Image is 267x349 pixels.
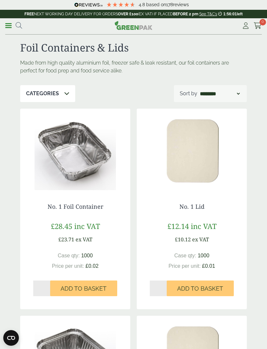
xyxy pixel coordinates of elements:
span: £0.01 [202,263,215,269]
span: Price per unit: [52,263,84,269]
img: REVIEWS.io [74,3,103,7]
span: Add to Basket [177,285,223,292]
button: Add to Basket [167,281,234,296]
span: 4.8 [139,2,146,7]
span: £10.12 [175,236,191,243]
strong: BEFORE 2 pm [173,12,198,16]
span: Based on [146,2,166,7]
a: See T&C's [199,12,217,16]
span: Case qty: [58,253,80,258]
img: No.1 Foil Container [20,109,130,190]
i: My Account [242,23,250,29]
span: left [237,12,243,16]
span: 1:56:01 [223,12,237,16]
a: No. 1 Foil Container [48,203,103,210]
button: Add to Basket [50,281,117,296]
strong: FREE [24,12,34,16]
span: Price per unit: [168,263,201,269]
h1: Foil Containers & Lids [20,41,247,54]
span: 1000 [198,253,209,258]
span: 1000 [81,253,93,258]
span: reviews [173,2,189,7]
span: ex VAT [192,236,209,243]
i: Cart [254,23,262,29]
span: £0.02 [86,263,99,269]
span: inc VAT [74,221,100,231]
button: Open CMP widget [3,330,19,346]
select: Shop order [199,90,241,98]
a: 0 [254,21,262,31]
img: 0810POLY-High [137,109,247,190]
span: inc VAT [191,221,217,231]
span: 178 [166,2,173,7]
strong: OVER £100 [118,12,138,16]
span: Case qty: [174,253,196,258]
span: 0 [260,19,266,25]
span: £28.45 [51,221,72,231]
a: No. 1 Lid [179,203,204,210]
p: Categories [26,90,59,98]
span: £12.14 [167,221,189,231]
div: 4.78 Stars [106,2,135,8]
p: Made from high quality aluminium foil, freezer safe & leak resistant, our foil containers are per... [20,59,247,75]
span: ex VAT [76,236,92,243]
span: Add to Basket [61,285,106,292]
span: £23.71 [58,236,74,243]
img: GreenPak Supplies [115,21,152,30]
p: Sort by [180,90,197,98]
